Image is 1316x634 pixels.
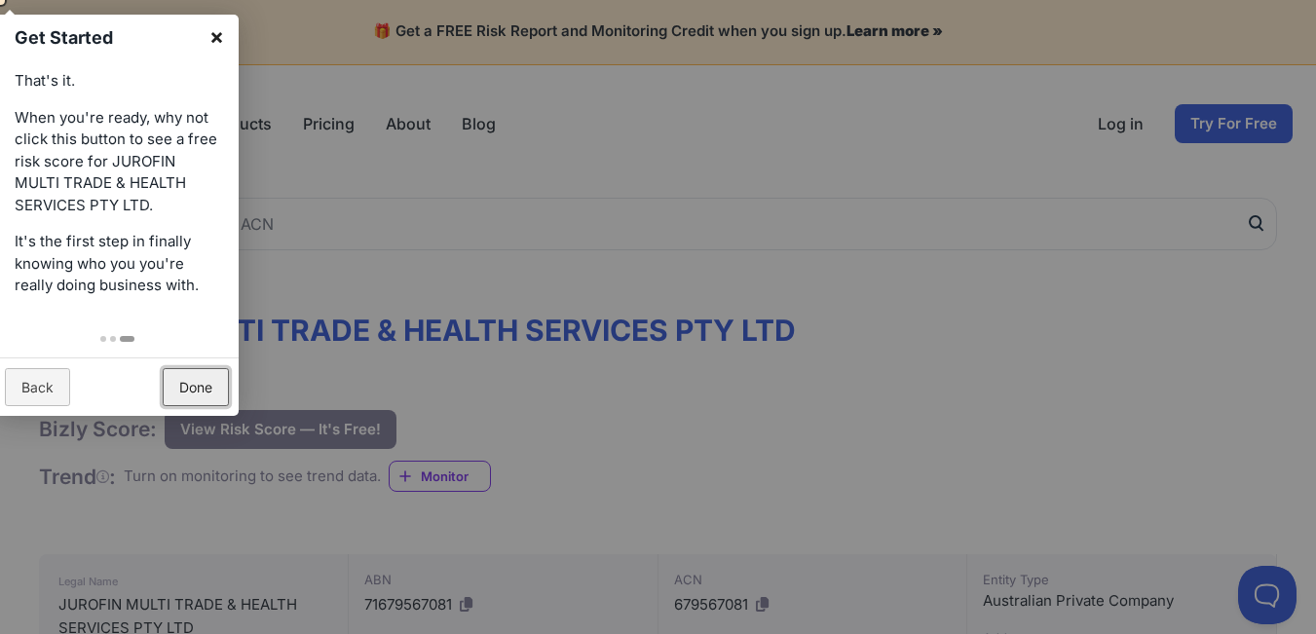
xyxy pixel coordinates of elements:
p: When you're ready, why not click this button to see a free risk score for JUROFIN MULTI TRADE & H... [15,107,219,217]
a: Back [5,368,70,406]
p: It's the first step in finally knowing who you you're really doing business with. [15,231,219,297]
a: × [195,15,239,58]
p: That's it. [15,70,219,93]
a: Done [163,368,229,406]
h1: Get Started [15,24,199,51]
